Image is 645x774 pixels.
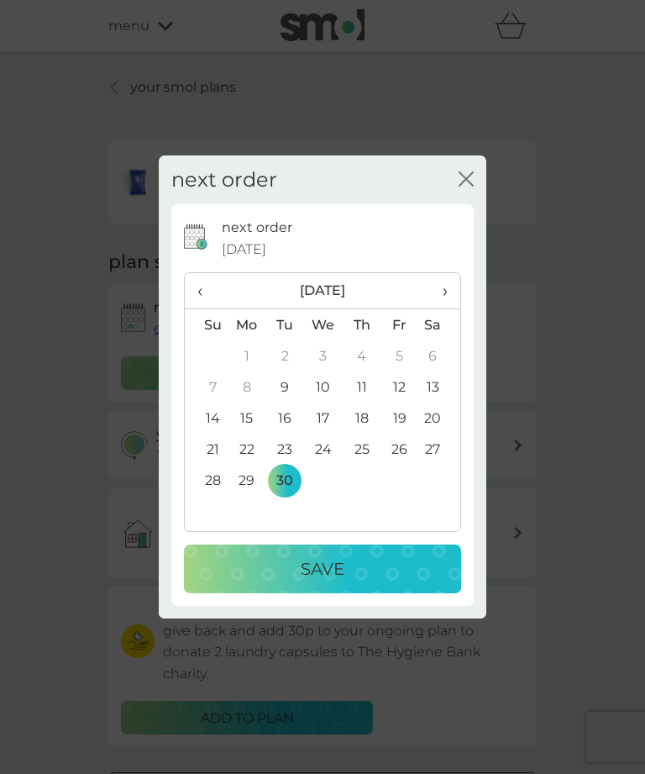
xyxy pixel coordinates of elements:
[228,465,266,496] td: 29
[343,340,380,371] td: 4
[185,371,228,403] td: 7
[343,434,380,465] td: 25
[304,309,343,341] th: We
[266,340,304,371] td: 2
[228,273,418,309] th: [DATE]
[228,309,266,341] th: Mo
[185,465,228,496] td: 28
[304,371,343,403] td: 10
[343,403,380,434] td: 18
[304,340,343,371] td: 3
[380,434,418,465] td: 26
[418,340,460,371] td: 6
[343,309,380,341] th: Th
[380,403,418,434] td: 19
[304,403,343,434] td: 17
[431,273,448,308] span: ›
[380,309,418,341] th: Fr
[418,434,460,465] td: 27
[185,309,228,341] th: Su
[266,403,304,434] td: 16
[301,555,344,582] p: Save
[418,403,460,434] td: 20
[266,434,304,465] td: 23
[228,340,266,371] td: 1
[185,434,228,465] td: 21
[185,403,228,434] td: 14
[380,371,418,403] td: 12
[266,371,304,403] td: 9
[228,403,266,434] td: 15
[343,371,380,403] td: 11
[418,309,460,341] th: Sa
[380,340,418,371] td: 5
[304,434,343,465] td: 24
[228,371,266,403] td: 8
[184,545,461,593] button: Save
[418,371,460,403] td: 13
[266,309,304,341] th: Tu
[266,465,304,496] td: 30
[171,168,277,192] h2: next order
[197,273,215,308] span: ‹
[228,434,266,465] td: 22
[222,239,266,261] span: [DATE]
[459,171,474,189] button: close
[222,217,292,239] p: next order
